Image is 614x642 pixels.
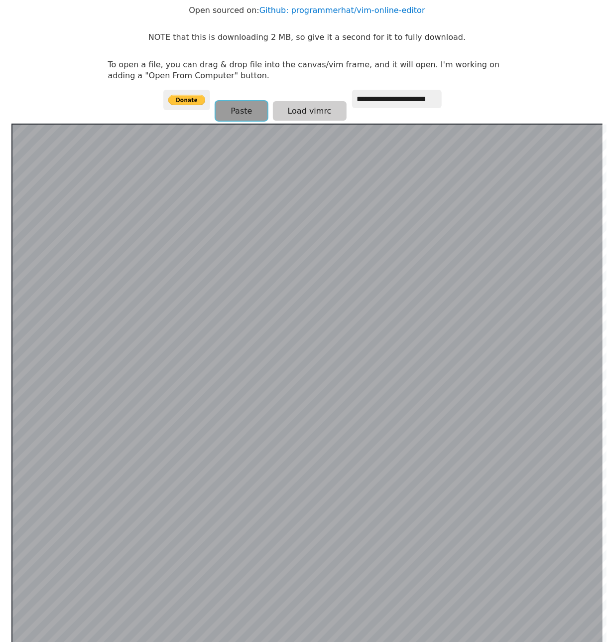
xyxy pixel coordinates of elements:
[259,5,425,15] a: Github: programmerhat/vim-online-editor
[148,32,466,43] p: NOTE that this is downloading 2 MB, so give it a second for it to fully download.
[216,101,267,121] button: Paste
[108,59,506,82] p: To open a file, you can drag & drop file into the canvas/vim frame, and it will open. I'm working...
[189,5,425,16] p: Open sourced on:
[273,101,347,121] button: Load vimrc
